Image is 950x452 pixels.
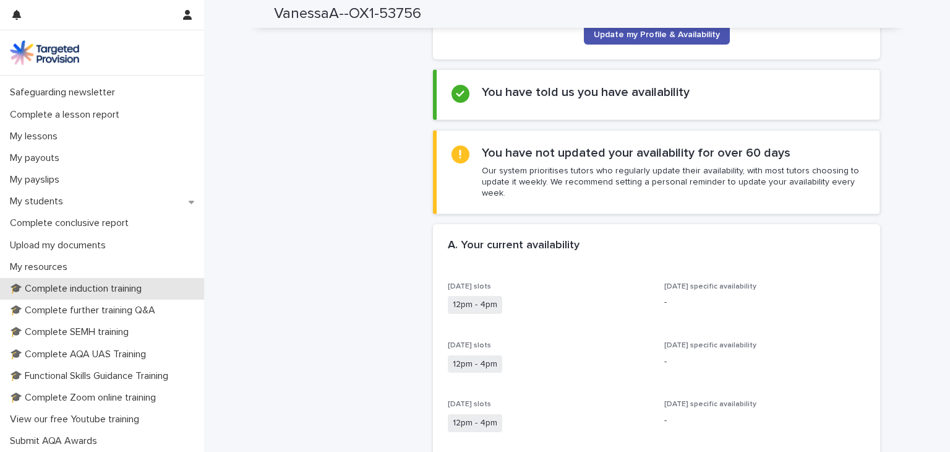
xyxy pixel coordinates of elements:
p: Our system prioritises tutors who regularly update their availability, with most tutors choosing ... [482,165,865,199]
span: [DATE] slots [448,401,491,408]
p: My lessons [5,131,67,142]
h2: VanessaA--OX1-53756 [274,5,421,23]
p: 🎓 Complete further training Q&A [5,305,165,316]
p: My payslips [5,174,69,186]
a: Update my Profile & Availability [584,25,730,45]
p: Upload my documents [5,240,116,251]
span: [DATE] slots [448,342,491,349]
p: 🎓 Functional Skills Guidance Training [5,370,178,382]
img: M5nRWzHhSzIhMunXDL62 [10,40,79,65]
span: [DATE] specific availability [664,342,756,349]
span: [DATE] slots [448,283,491,290]
span: 12pm - 4pm [448,355,502,373]
p: My payouts [5,152,69,164]
p: Complete a lesson report [5,109,129,121]
p: My students [5,196,73,207]
h2: You have told us you have availability [482,85,690,100]
p: View our free Youtube training [5,414,149,425]
span: [DATE] specific availability [664,283,756,290]
p: 🎓 Complete AQA UAS Training [5,349,156,360]
p: 🎓 Complete SEMH training [5,326,139,338]
p: Complete conclusive report [5,217,139,229]
p: - [664,414,866,427]
h2: You have not updated your availability for over 60 days [482,146,790,160]
span: 12pm - 4pm [448,414,502,432]
p: 🎓 Complete Zoom online training [5,392,166,404]
p: My resources [5,261,77,273]
p: 🎓 Complete induction training [5,283,152,295]
p: Safeguarding newsletter [5,87,125,98]
p: - [664,296,866,309]
span: [DATE] specific availability [664,401,756,408]
span: 12pm - 4pm [448,296,502,314]
p: - [664,355,866,368]
span: Update my Profile & Availability [594,30,720,39]
p: Submit AQA Awards [5,435,107,447]
h2: A. Your current availability [448,239,580,253]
